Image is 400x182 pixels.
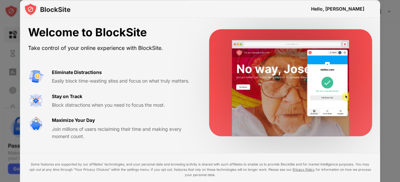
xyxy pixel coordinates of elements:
img: logo-blocksite.svg [24,3,71,16]
div: Join millions of users reclaiming their time and making every moment count. [52,125,193,140]
img: value-avoid-distractions.svg [28,68,44,84]
div: Some features are supported by our affiliates’ technologies, and your personal data and browsing ... [28,161,372,177]
div: Stay on Track [52,92,82,100]
img: value-safe-time.svg [28,117,44,132]
div: Hello, [PERSON_NAME] [311,6,364,11]
div: Maximize Your Day [52,117,95,124]
a: Privacy Policy [293,167,315,171]
div: Welcome to BlockSite [28,26,193,39]
div: Take control of your online experience with BlockSite. [28,43,193,53]
div: Eliminate Distractions [52,68,102,76]
img: value-focus.svg [28,92,44,108]
div: Easily block time-wasting sites and focus on what truly matters. [52,77,193,85]
div: Block distractions when you need to focus the most. [52,101,193,108]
